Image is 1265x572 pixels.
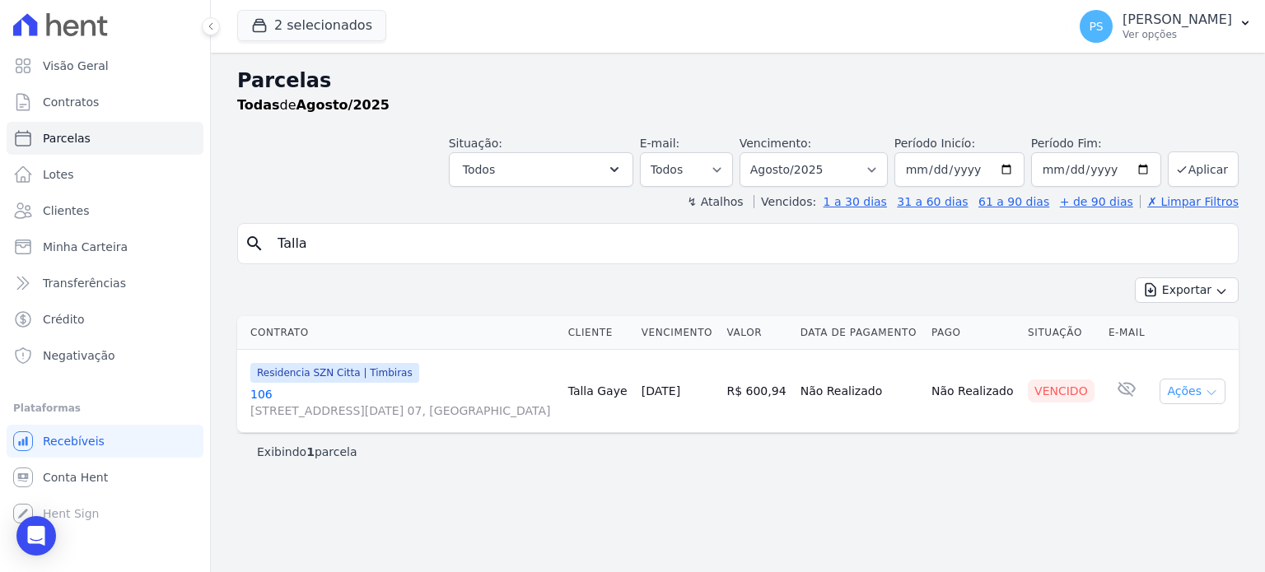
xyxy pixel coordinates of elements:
button: Aplicar [1168,151,1239,187]
b: 1 [306,445,315,458]
a: 61 a 90 dias [978,195,1049,208]
strong: Agosto/2025 [296,97,390,113]
strong: Todas [237,97,280,113]
span: Transferências [43,275,126,291]
th: Data de Pagamento [794,316,925,350]
a: Visão Geral [7,49,203,82]
a: Negativação [7,339,203,372]
span: Clientes [43,202,89,219]
th: Vencimento [635,316,721,350]
a: Minha Carteira [7,230,203,263]
a: 31 a 60 dias [897,195,968,208]
label: E-mail: [640,137,680,150]
p: Exibindo parcela [257,444,357,460]
span: Recebíveis [43,433,105,449]
a: Lotes [7,158,203,191]
a: Parcelas [7,122,203,155]
i: search [245,234,264,253]
td: Não Realizado [794,350,925,433]
th: Pago [925,316,1021,350]
span: Parcelas [43,130,91,146]
a: Contratos [7,86,203,119]
span: Visão Geral [43,58,109,74]
label: Vencidos: [754,195,816,208]
th: Cliente [562,316,635,350]
a: Transferências [7,267,203,300]
td: Talla Gaye [562,350,635,433]
h2: Parcelas [237,66,1239,95]
label: Período Fim: [1031,135,1161,152]
span: Minha Carteira [43,239,128,255]
button: Exportar [1135,277,1239,303]
a: Conta Hent [7,461,203,494]
th: Situação [1021,316,1102,350]
span: Conta Hent [43,469,108,486]
span: Crédito [43,311,85,328]
button: 2 selecionados [237,10,386,41]
a: Recebíveis [7,425,203,458]
a: 1 a 30 dias [824,195,887,208]
a: [DATE] [642,384,680,398]
div: Open Intercom Messenger [16,516,56,556]
button: Ações [1160,379,1225,404]
a: Crédito [7,303,203,336]
span: Contratos [43,94,99,110]
td: R$ 600,94 [720,350,793,433]
p: de [237,95,390,115]
td: Não Realizado [925,350,1021,433]
a: + de 90 dias [1060,195,1133,208]
a: Clientes [7,194,203,227]
span: Todos [463,160,495,179]
label: Vencimento: [740,137,811,150]
span: Lotes [43,166,74,183]
button: Todos [449,152,633,187]
label: Período Inicío: [894,137,975,150]
p: Ver opções [1123,28,1232,41]
div: Vencido [1028,379,1095,402]
span: [STREET_ADDRESS][DATE] 07, [GEOGRAPHIC_DATA] [250,402,555,419]
th: Valor [720,316,793,350]
label: ↯ Atalhos [687,195,743,208]
input: Buscar por nome do lote ou do cliente [268,227,1231,260]
th: Contrato [237,316,562,350]
th: E-mail [1102,316,1152,350]
div: Plataformas [13,398,197,418]
label: Situação: [449,137,502,150]
p: [PERSON_NAME] [1123,12,1232,28]
span: Residencia SZN Citta | Timbiras [250,363,419,383]
span: PS [1089,21,1103,32]
a: 106[STREET_ADDRESS][DATE] 07, [GEOGRAPHIC_DATA] [250,386,555,419]
button: PS [PERSON_NAME] Ver opções [1067,3,1265,49]
span: Negativação [43,347,115,364]
a: ✗ Limpar Filtros [1140,195,1239,208]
